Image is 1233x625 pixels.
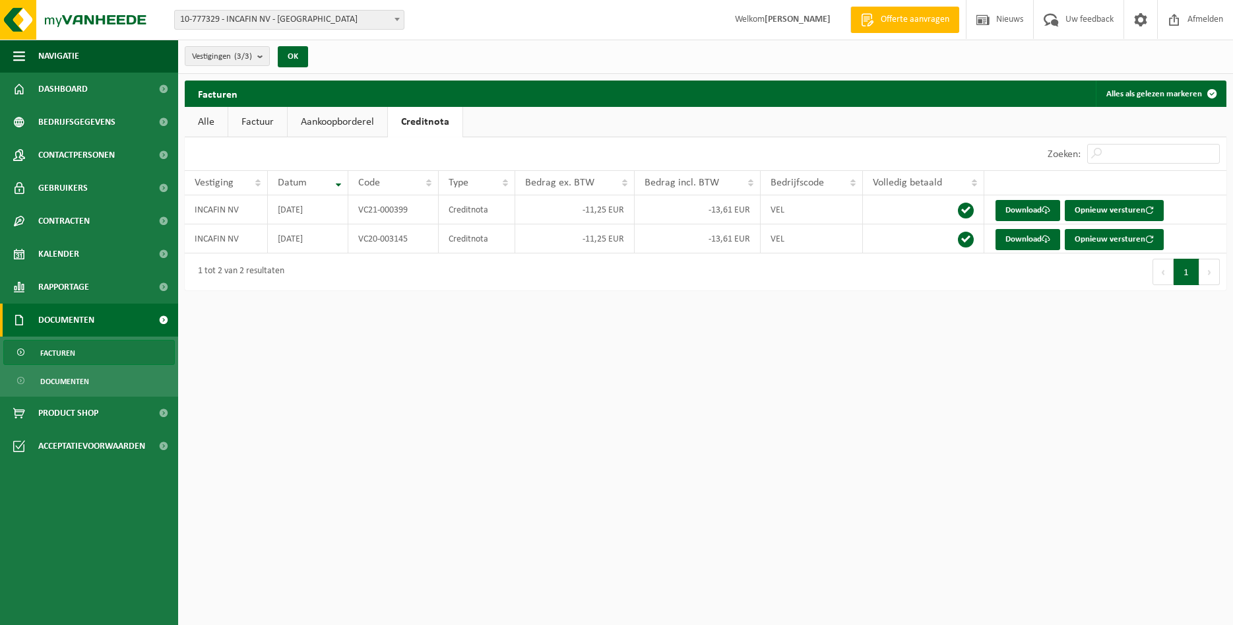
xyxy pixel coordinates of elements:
[1096,81,1225,107] button: Alles als gelezen markeren
[40,341,75,366] span: Facturen
[1048,149,1081,160] label: Zoeken:
[38,238,79,271] span: Kalender
[1174,259,1199,285] button: 1
[358,178,380,188] span: Code
[1065,229,1164,250] button: Opnieuw versturen
[38,106,115,139] span: Bedrijfsgegevens
[228,107,287,137] a: Factuur
[191,260,284,284] div: 1 tot 2 van 2 resultaten
[174,10,404,30] span: 10-777329 - INCAFIN NV - KORTRIJK
[40,369,89,394] span: Documenten
[3,368,175,393] a: Documenten
[38,73,88,106] span: Dashboard
[185,195,268,224] td: INCAFIN NV
[38,205,90,238] span: Contracten
[38,40,79,73] span: Navigatie
[996,229,1060,250] a: Download
[449,178,468,188] span: Type
[439,224,515,253] td: Creditnota
[1065,200,1164,221] button: Opnieuw versturen
[38,172,88,205] span: Gebruikers
[348,224,438,253] td: VC20-003145
[278,178,307,188] span: Datum
[185,46,270,66] button: Vestigingen(3/3)
[234,52,252,61] count: (3/3)
[645,178,719,188] span: Bedrag incl. BTW
[278,46,308,67] button: OK
[1153,259,1174,285] button: Previous
[195,178,234,188] span: Vestiging
[38,430,145,463] span: Acceptatievoorwaarden
[38,139,115,172] span: Contactpersonen
[515,195,635,224] td: -11,25 EUR
[192,47,252,67] span: Vestigingen
[175,11,404,29] span: 10-777329 - INCAFIN NV - KORTRIJK
[635,195,761,224] td: -13,61 EUR
[268,224,348,253] td: [DATE]
[525,178,594,188] span: Bedrag ex. BTW
[38,397,98,430] span: Product Shop
[873,178,942,188] span: Volledig betaald
[635,224,761,253] td: -13,61 EUR
[877,13,953,26] span: Offerte aanvragen
[1199,259,1220,285] button: Next
[765,15,831,24] strong: [PERSON_NAME]
[185,107,228,137] a: Alle
[3,340,175,365] a: Facturen
[288,107,387,137] a: Aankoopborderel
[38,271,89,304] span: Rapportage
[185,81,251,106] h2: Facturen
[996,200,1060,221] a: Download
[439,195,515,224] td: Creditnota
[388,107,462,137] a: Creditnota
[761,224,862,253] td: VEL
[38,304,94,337] span: Documenten
[348,195,438,224] td: VC21-000399
[850,7,959,33] a: Offerte aanvragen
[761,195,862,224] td: VEL
[185,224,268,253] td: INCAFIN NV
[268,195,348,224] td: [DATE]
[515,224,635,253] td: -11,25 EUR
[771,178,824,188] span: Bedrijfscode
